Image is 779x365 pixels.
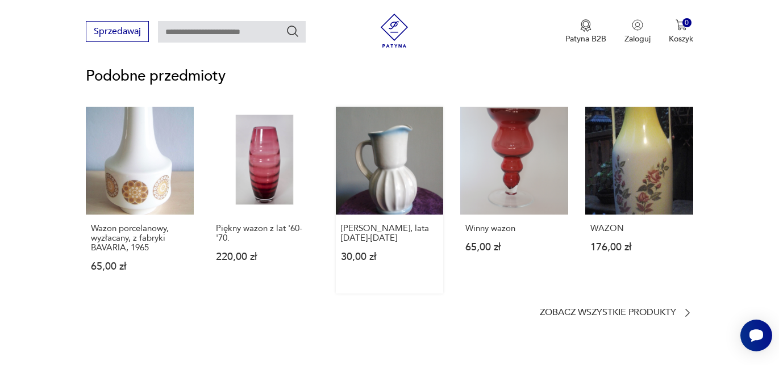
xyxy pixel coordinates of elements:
p: Wazon porcelanowy, wyzłacany, z fabryki BAVARIA, 1965 [91,224,189,253]
a: Zobacz wszystkie produkty [540,307,693,318]
iframe: Smartsupp widget button [740,320,772,351]
p: WAZON [590,224,688,233]
a: Sprzedawaj [86,28,149,36]
button: Sprzedawaj [86,21,149,42]
button: Patyna B2B [565,19,606,44]
p: 176,00 zł [590,242,688,252]
p: [PERSON_NAME], lata [DATE]-[DATE] [341,224,439,243]
p: 65,00 zł [91,262,189,271]
button: Zaloguj [624,19,651,44]
a: Wazon porcelanowy, wyzłacany, z fabryki BAVARIA, 1965Wazon porcelanowy, wyzłacany, z fabryki BAVA... [86,107,194,293]
p: Zobacz wszystkie produkty [540,309,676,316]
img: Ikonka użytkownika [632,19,643,31]
p: Zaloguj [624,33,651,44]
p: Winny wazon [465,224,563,233]
p: 30,00 zł [341,252,439,262]
p: Piękny wazon z lat '60-'70. [216,224,314,243]
button: 0Koszyk [669,19,693,44]
div: 0 [682,18,692,28]
p: Koszyk [669,33,693,44]
a: WAZONWAZON176,00 zł [585,107,693,293]
p: 220,00 zł [216,252,314,262]
img: Patyna - sklep z meblami i dekoracjami vintage [377,14,411,48]
a: Winny wazonWinny wazon65,00 zł [460,107,568,293]
p: Patyna B2B [565,33,606,44]
img: Ikona medalu [580,19,591,32]
a: Wazon Bolesławiec, lata 1920-1940[PERSON_NAME], lata [DATE]-[DATE]30,00 zł [336,107,444,293]
a: Ikona medaluPatyna B2B [565,19,606,44]
p: Podobne przedmioty [86,69,693,83]
button: Szukaj [286,24,299,38]
p: 65,00 zł [465,242,563,252]
a: Piękny wazon z lat '60-'70.Piękny wazon z lat '60-'70.220,00 zł [211,107,319,293]
img: Ikona koszyka [676,19,687,31]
